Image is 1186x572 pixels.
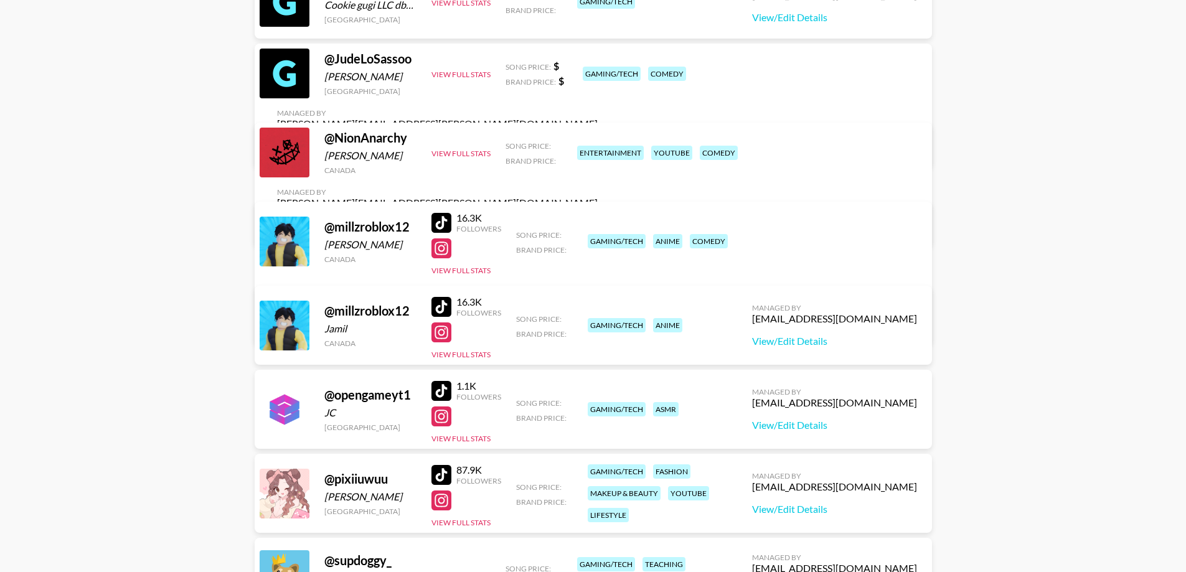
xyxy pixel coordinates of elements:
[431,149,491,158] button: View Full Stats
[324,303,417,319] div: @ millzroblox12
[324,553,417,568] div: @ supdoggy_
[553,60,559,72] strong: $
[324,255,417,264] div: Canada
[431,434,491,443] button: View Full Stats
[516,482,562,492] span: Song Price:
[324,238,417,251] div: [PERSON_NAME]
[752,471,917,481] div: Managed By
[583,67,641,81] div: gaming/tech
[588,402,646,416] div: gaming/tech
[516,329,567,339] span: Brand Price:
[431,350,491,359] button: View Full Stats
[648,67,686,81] div: comedy
[324,471,417,487] div: @ pixiiuwuu
[324,339,417,348] div: Canada
[431,266,491,275] button: View Full Stats
[752,11,917,24] a: View/Edit Details
[324,490,417,503] div: [PERSON_NAME]
[653,234,682,248] div: anime
[324,70,417,83] div: [PERSON_NAME]
[506,77,556,87] span: Brand Price:
[324,507,417,516] div: [GEOGRAPHIC_DATA]
[277,187,598,197] div: Managed By
[324,219,417,235] div: @ millzroblox12
[324,149,417,162] div: [PERSON_NAME]
[324,166,417,175] div: Canada
[653,402,679,416] div: asmr
[456,296,501,308] div: 16.3K
[324,87,417,96] div: [GEOGRAPHIC_DATA]
[577,557,635,571] div: gaming/tech
[516,245,567,255] span: Brand Price:
[277,197,598,209] div: [PERSON_NAME][EMAIL_ADDRESS][PERSON_NAME][DOMAIN_NAME]
[651,146,692,160] div: youtube
[752,335,917,347] a: View/Edit Details
[588,464,646,479] div: gaming/tech
[642,557,685,571] div: teaching
[324,406,417,419] div: JC
[456,476,501,485] div: Followers
[588,508,629,522] div: lifestyle
[752,553,917,562] div: Managed By
[516,230,562,240] span: Song Price:
[324,322,417,335] div: Jamil
[516,398,562,408] span: Song Price:
[456,464,501,476] div: 87.9K
[752,503,917,515] a: View/Edit Details
[324,51,417,67] div: @ JudeLoSassoo
[653,318,682,332] div: anime
[456,392,501,401] div: Followers
[752,303,917,312] div: Managed By
[668,486,709,500] div: youtube
[700,146,738,160] div: comedy
[456,224,501,233] div: Followers
[653,464,690,479] div: fashion
[516,413,567,423] span: Brand Price:
[752,419,917,431] a: View/Edit Details
[431,70,491,79] button: View Full Stats
[558,75,564,87] strong: $
[506,62,551,72] span: Song Price:
[588,318,646,332] div: gaming/tech
[324,423,417,432] div: [GEOGRAPHIC_DATA]
[277,118,598,130] div: [PERSON_NAME][EMAIL_ADDRESS][PERSON_NAME][DOMAIN_NAME]
[324,15,417,24] div: [GEOGRAPHIC_DATA]
[752,396,917,409] div: [EMAIL_ADDRESS][DOMAIN_NAME]
[506,156,556,166] span: Brand Price:
[324,130,417,146] div: @ NionAnarchy
[277,108,598,118] div: Managed By
[456,212,501,224] div: 16.3K
[431,518,491,527] button: View Full Stats
[690,234,728,248] div: comedy
[456,380,501,392] div: 1.1K
[752,312,917,325] div: [EMAIL_ADDRESS][DOMAIN_NAME]
[752,481,917,493] div: [EMAIL_ADDRESS][DOMAIN_NAME]
[516,497,567,507] span: Brand Price:
[752,387,917,396] div: Managed By
[324,387,417,403] div: @ opengameyt1
[588,486,661,500] div: makeup & beauty
[506,6,556,15] span: Brand Price:
[588,234,646,248] div: gaming/tech
[577,146,644,160] div: entertainment
[506,141,551,151] span: Song Price:
[516,314,562,324] span: Song Price:
[456,308,501,317] div: Followers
